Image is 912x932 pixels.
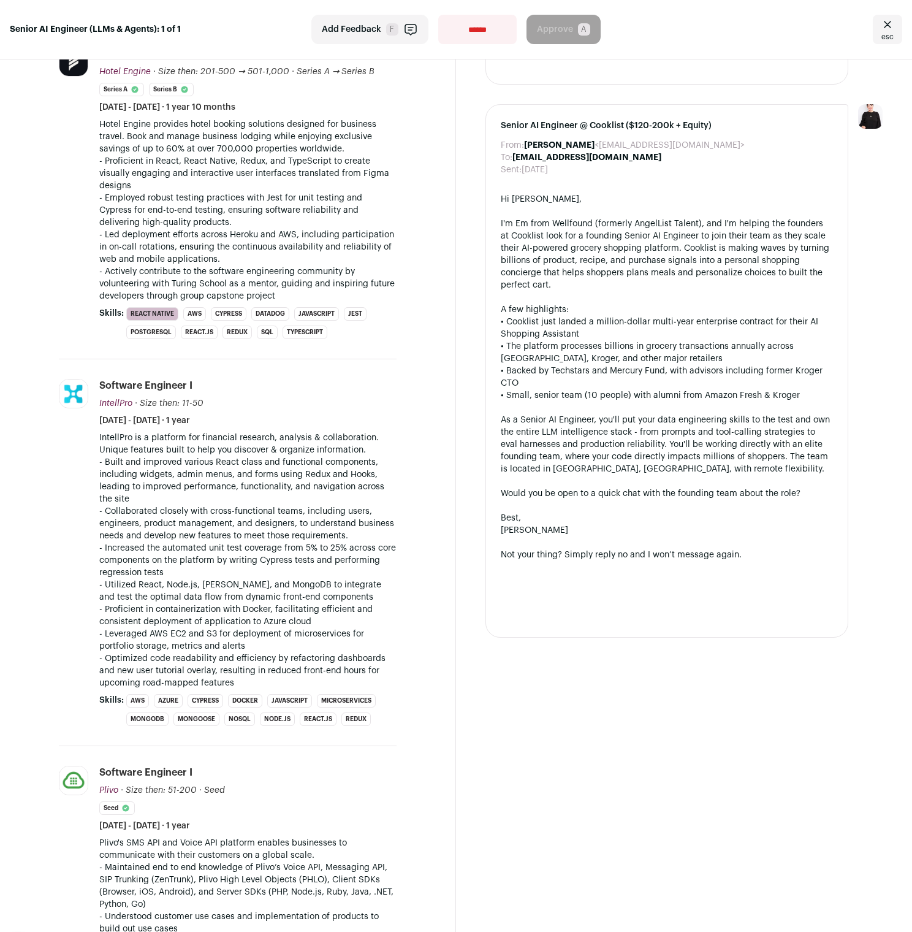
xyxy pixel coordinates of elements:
[99,67,151,76] span: Hotel Engine
[257,326,278,339] li: SQL
[501,304,833,316] div: A few highlights:
[501,316,833,340] div: • Cooklist just landed a million-dollar multi-year enterprise contract for their AI Shopping Assi...
[341,712,371,726] li: Redux
[99,155,397,192] p: - Proficient in React, React Native, Redux, and TypeScript to create visually engaging and intera...
[344,307,367,321] li: Jest
[292,66,294,78] span: ·
[99,542,397,579] p: - Increased the automated unit test coverage from 5% to 25% across core components on the platfor...
[99,694,124,706] span: Skills:
[99,456,397,505] p: - Built and improved various React class and functional components, including widgets, admin menu...
[126,307,178,321] li: React Native
[501,120,833,132] span: Senior AI Engineer @ Cooklist ($120-200k + Equity)
[251,307,289,321] li: Datadog
[181,326,218,339] li: React.js
[99,628,397,652] p: - Leveraged AWS EC2 and S3 for deployment of microservices for portfolio storage, metrics and alerts
[858,104,883,129] img: 9240684-medium_jpg
[297,67,375,76] span: Series A → Series B
[126,326,176,339] li: PostgreSQL
[99,652,397,689] p: - Optimized code readability and efficiency by refactoring dashboards and new user tutorial overl...
[524,141,595,150] b: [PERSON_NAME]
[199,784,202,796] span: ·
[501,193,833,205] div: Hi [PERSON_NAME],
[512,153,661,162] b: [EMAIL_ADDRESS][DOMAIN_NAME]
[99,379,192,392] div: Software Engineer I
[99,101,235,113] span: [DATE] - [DATE] · 1 year 10 months
[386,23,398,36] span: F
[522,164,548,176] dd: [DATE]
[59,766,88,795] img: c21ed9c30e713e35644b6f711ead6e83ab0859d716bd6300b0dba142d2e3692b.jpg
[881,32,894,42] span: esc
[99,83,144,96] li: Series A
[294,307,339,321] li: JavaScript
[501,164,522,176] dt: Sent:
[99,414,190,427] span: [DATE] - [DATE] · 1 year
[99,229,397,265] p: - Led deployment efforts across Heroku and AWS, including participation in on-call rotations, ens...
[99,837,397,861] p: Plivo's SMS API and Voice API platform enables businesses to communicate with their customers on ...
[224,712,255,726] li: NoSQL
[501,524,833,537] div: [PERSON_NAME]
[135,399,203,408] span: · Size then: 11-50
[501,218,833,291] div: I'm Em from Wellfound (formerly AngelList Talent), and I'm helping the founders at Cooklist look ...
[10,23,181,36] strong: Senior AI Engineer (LLMs & Agents): 1 of 1
[501,391,800,400] span: • Small, senior team (10 people) with alumni from Amazon Fresh & Kroger
[173,712,219,726] li: Mongoose
[99,786,118,795] span: Plivo
[873,15,902,44] a: Close
[59,380,88,408] img: 002033bffb76e55aa7fe5663aa13c308ae4f9723d0799e3516e7ab6d9e148706.jpg
[260,712,295,726] li: Node.js
[204,786,225,795] span: Seed
[501,549,833,561] div: Not your thing? Simply reply no and I won’t message again.
[126,694,149,708] li: AWS
[524,139,745,151] dd: <[EMAIL_ADDRESS][DOMAIN_NAME]>
[99,579,397,603] p: - Utilized React, Node.js, [PERSON_NAME], and MongoDB to integrate and test the optimal data flow...
[183,307,206,321] li: AWS
[228,694,262,708] li: Docker
[188,694,223,708] li: Cypress
[501,414,833,475] div: As a Senior AI Engineer, you'll put your data engineering skills to the test and own the entire L...
[322,23,381,36] span: Add Feedback
[501,365,833,389] div: • Backed by Techstars and Mercury Fund, with advisors including former Kroger CTO
[211,307,246,321] li: Cypress
[121,786,197,795] span: · Size then: 51-200
[99,118,397,155] p: Hotel Engine provides hotel booking solutions designed for business travel. Book and manage busin...
[59,48,88,76] img: 00245a981bd2f75f21a33bc6d7ea68ce73d544da478281187aada2c10b7343d2.jpg
[99,820,190,832] span: [DATE] - [DATE] · 1 year
[99,307,124,319] span: Skills:
[311,15,428,44] button: Add Feedback F
[126,712,169,726] li: MongoDB
[99,432,397,456] p: IntellPro is a platform for financial research, analysis & collaboration. Unique features built t...
[149,83,194,96] li: Series B
[153,67,289,76] span: · Size then: 201-500 → 501-1,000
[99,603,397,628] p: - Proficient in containerization with Docker, facilitating efficient and consistent deployment of...
[267,694,312,708] li: JavaScript
[317,694,376,708] li: Microservices
[501,512,833,524] div: Best,
[300,712,336,726] li: React.js
[99,801,135,815] li: Seed
[99,766,192,779] div: Software Engineer I
[222,326,252,339] li: Redux
[501,340,833,365] div: • The platform processes billions in grocery transactions annually across [GEOGRAPHIC_DATA], Krog...
[99,861,397,911] p: - Maintained end to end knowledge of Plivo’s Voice API, Messaging API, SIP Trunking (ZenTrunk), P...
[99,505,397,542] p: - Collaborated closely with cross-functional teams, including users, engineers, product managemen...
[99,192,397,229] p: - Employed robust testing practices with Jest for unit testing and Cypress for end-to-end testing...
[501,487,833,500] div: Would you be open to a quick chat with the founding team about the role?
[99,399,132,408] span: IntellPro
[283,326,327,339] li: TypeScript
[99,265,397,302] p: - Actively contribute to the software engineering community by volunteering with Turing School as...
[501,151,512,164] dt: To:
[501,139,524,151] dt: From:
[154,694,183,708] li: Azure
